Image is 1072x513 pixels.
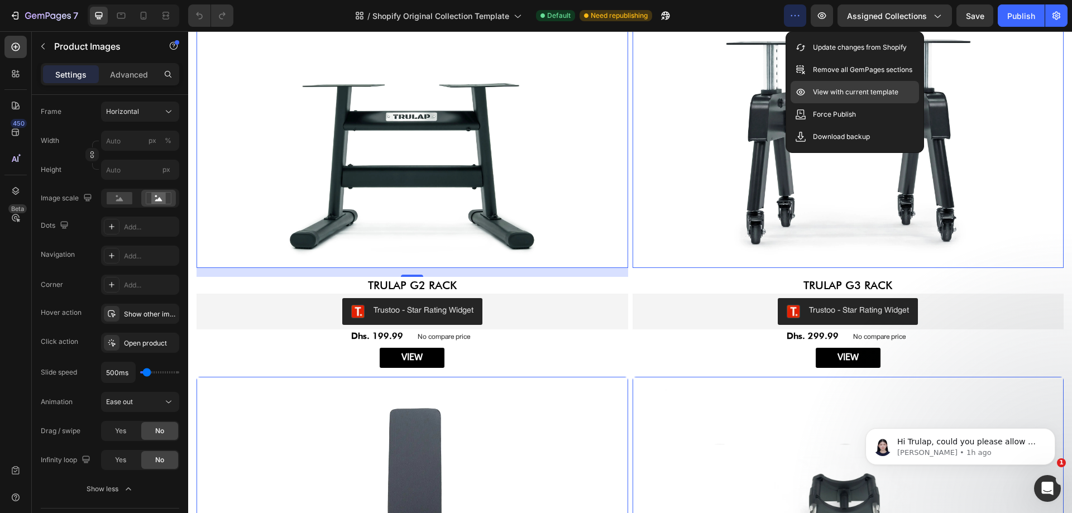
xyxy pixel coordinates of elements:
[124,251,176,261] div: Add...
[1007,10,1035,22] div: Publish
[849,405,1072,483] iframe: Intercom notifications message
[101,160,179,180] input: px
[847,10,927,22] span: Assigned Collections
[813,131,870,142] p: Download backup
[41,165,61,175] label: Height
[41,308,82,318] div: Hover action
[665,303,717,309] p: No compare price
[213,318,234,334] div: view
[621,274,721,285] div: Trustoo - Star Rating Widget
[73,9,78,22] p: 7
[998,4,1045,27] button: Publish
[41,367,77,377] div: Slide speed
[101,102,179,122] button: Horizontal
[102,362,135,382] input: Auto
[372,10,509,22] span: Shopify Original Collection Template
[192,317,256,337] button: view
[101,392,179,412] button: Ease out
[41,397,73,407] div: Animation
[599,274,612,287] img: Trustoo.png
[162,165,170,174] span: px
[591,11,648,21] span: Need republishing
[161,134,175,147] button: px
[188,31,1072,513] iframe: Design area
[54,40,149,53] p: Product Images
[41,479,179,499] button: Show less
[155,426,164,436] span: No
[41,453,93,468] div: Infinity loop
[813,64,912,75] p: Remove all GemPages sections
[41,280,63,290] div: Corner
[41,136,59,146] label: Width
[41,191,94,206] div: Image scale
[229,303,282,309] p: No compare price
[110,69,148,80] p: Advanced
[11,119,27,128] div: 450
[115,455,126,465] span: Yes
[146,134,159,147] button: %
[163,274,176,287] img: Trustoo.png
[41,337,78,347] div: Click action
[41,107,61,117] label: Frame
[1057,458,1066,467] span: 1
[124,309,176,319] div: Show other image
[813,87,898,98] p: View with current template
[4,4,83,27] button: 7
[165,136,171,146] div: %
[106,397,133,406] span: Ease out
[956,4,993,27] button: Save
[628,317,692,337] button: view
[649,318,671,334] div: view
[185,274,285,285] div: Trustoo - Star Rating Widget
[106,107,139,117] span: Horizontal
[101,131,179,151] input: px%
[124,338,176,348] div: Open product
[149,136,156,146] div: px
[444,246,876,262] h2: Trulap G3 Rack
[188,4,233,27] div: Undo/Redo
[813,109,856,120] p: Force Publish
[115,426,126,436] span: Yes
[41,218,71,233] div: Dots
[154,267,294,294] button: Trustoo - Star Rating Widget
[41,250,75,260] div: Navigation
[367,10,370,22] span: /
[837,4,952,27] button: Assigned Collections
[162,298,216,312] div: Dhs. 199.99
[813,42,907,53] p: Update changes from Shopify
[55,69,87,80] p: Settings
[8,204,27,213] div: Beta
[8,246,440,262] h2: Trulap G2 Rack
[41,426,80,436] div: Drag / swipe
[124,222,176,232] div: Add...
[1034,475,1061,502] iframe: Intercom live chat
[966,11,984,21] span: Save
[87,483,134,495] div: Show less
[597,298,652,312] div: Dhs. 299.99
[547,11,571,21] span: Default
[590,267,730,294] button: Trustoo - Star Rating Widget
[155,455,164,465] span: No
[124,280,176,290] div: Add...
